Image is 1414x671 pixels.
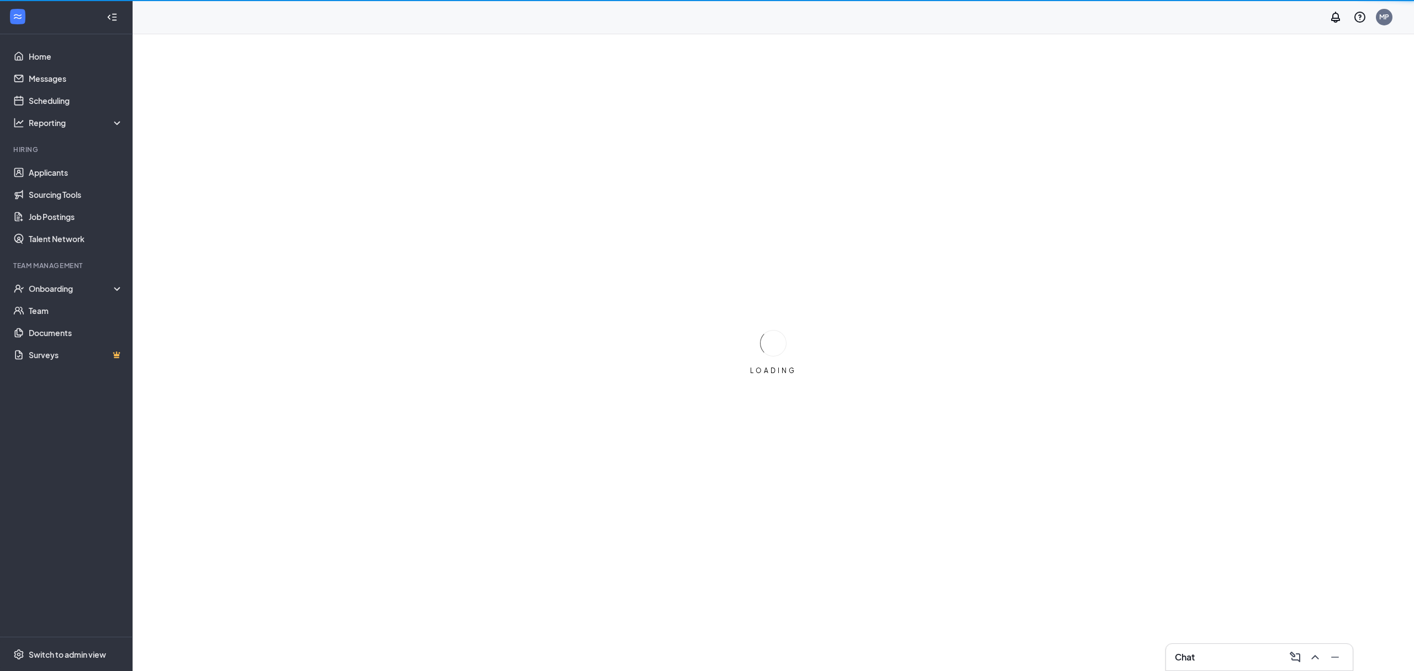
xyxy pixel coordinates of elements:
div: MP [1379,12,1389,22]
a: Messages [29,67,123,90]
svg: ComposeMessage [1289,651,1302,664]
a: Sourcing Tools [29,184,123,206]
div: Team Management [13,261,121,270]
button: Minimize [1326,648,1344,666]
svg: Collapse [107,12,118,23]
a: Home [29,45,123,67]
svg: WorkstreamLogo [12,11,23,22]
div: Switch to admin view [29,649,106,660]
button: ChevronUp [1306,648,1324,666]
a: SurveysCrown [29,344,123,366]
a: Applicants [29,161,123,184]
a: Scheduling [29,90,123,112]
svg: QuestionInfo [1353,11,1366,24]
a: Job Postings [29,206,123,228]
svg: Notifications [1329,11,1342,24]
div: Hiring [13,145,121,154]
a: Team [29,300,123,322]
h3: Chat [1175,651,1195,663]
svg: Minimize [1328,651,1342,664]
svg: Settings [13,649,24,660]
button: ComposeMessage [1286,648,1304,666]
svg: Analysis [13,117,24,128]
a: Talent Network [29,228,123,250]
div: Onboarding [29,283,114,294]
svg: UserCheck [13,283,24,294]
a: Documents [29,322,123,344]
div: LOADING [746,366,801,375]
div: Reporting [29,117,124,128]
svg: ChevronUp [1309,651,1322,664]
